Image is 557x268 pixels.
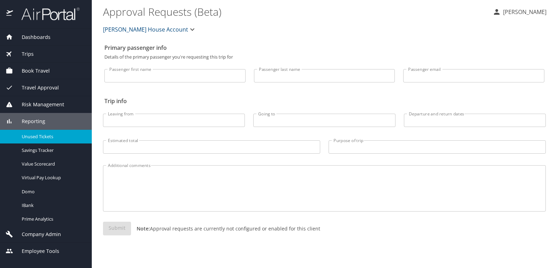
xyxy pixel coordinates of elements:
[104,95,544,107] h2: Trip info
[22,147,83,154] span: Savings Tracker
[22,188,83,195] span: Domo
[6,7,14,21] img: icon-airportal.png
[103,25,188,34] span: [PERSON_NAME] House Account
[14,7,80,21] img: airportal-logo.png
[13,84,59,92] span: Travel Approval
[104,55,544,59] p: Details of the primary passenger you're requesting this trip for
[137,225,150,232] strong: Note:
[131,225,320,232] p: Approval requests are currently not configured or enabled for this client
[22,202,83,209] span: IBank
[13,50,34,58] span: Trips
[13,33,50,41] span: Dashboards
[13,247,59,255] span: Employee Tools
[100,22,199,36] button: [PERSON_NAME] House Account
[22,133,83,140] span: Unused Tickets
[490,6,549,18] button: [PERSON_NAME]
[104,42,544,53] h2: Primary passenger info
[13,230,61,238] span: Company Admin
[22,174,83,181] span: Virtual Pay Lookup
[13,101,64,108] span: Risk Management
[13,67,50,75] span: Book Travel
[22,161,83,167] span: Value Scorecard
[13,118,45,125] span: Reporting
[501,8,546,16] p: [PERSON_NAME]
[22,216,83,222] span: Prime Analytics
[103,1,487,22] h1: Approval Requests (Beta)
